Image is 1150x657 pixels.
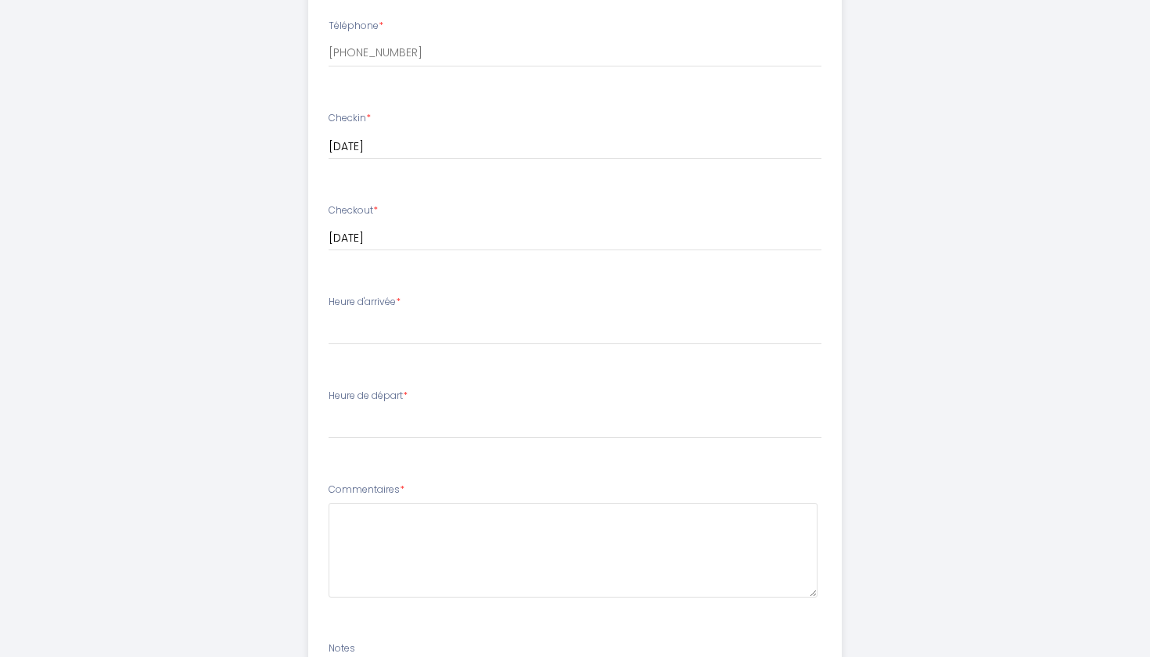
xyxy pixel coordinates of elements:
[329,483,404,497] label: Commentaires
[329,203,378,218] label: Checkout
[329,111,371,126] label: Checkin
[329,389,408,404] label: Heure de départ
[329,19,383,34] label: Téléphone
[329,295,401,310] label: Heure d'arrivée
[329,641,355,656] label: Notes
